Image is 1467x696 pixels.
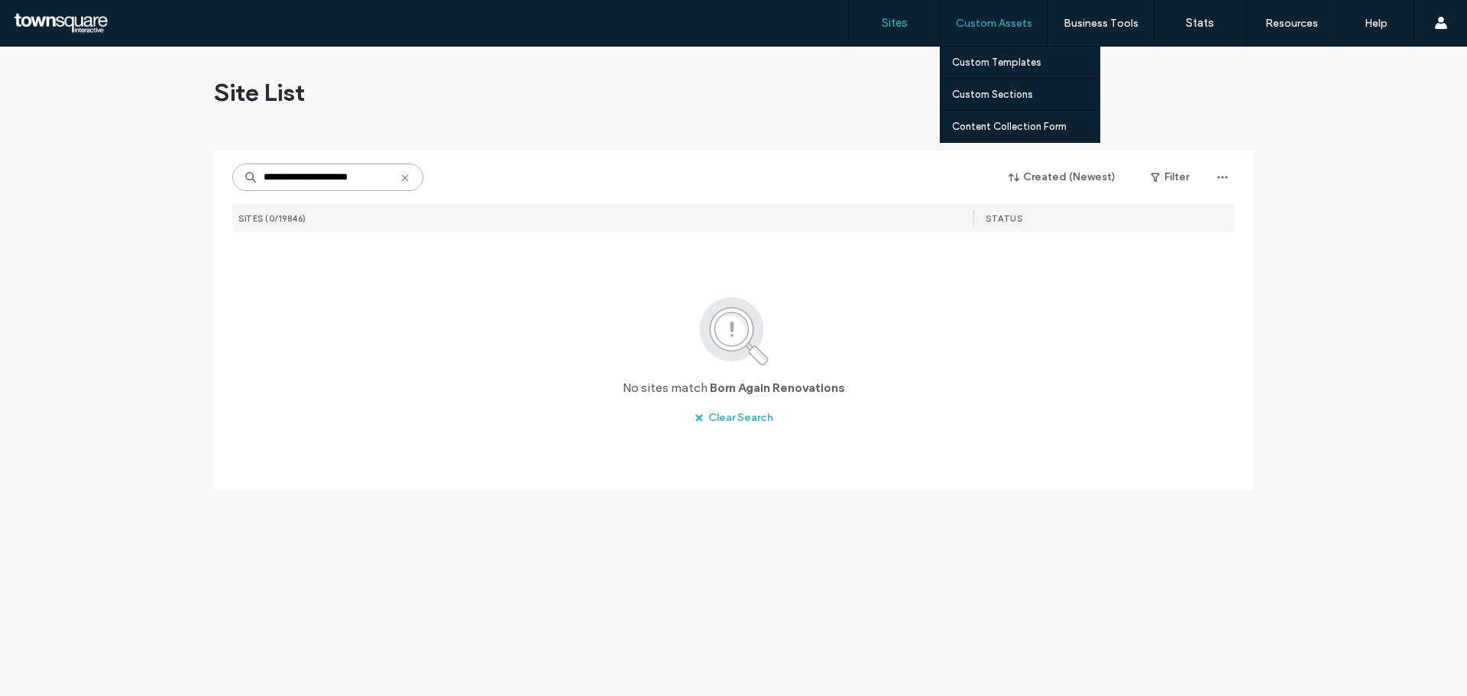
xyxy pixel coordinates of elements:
a: Content Collection Form [952,111,1099,142]
span: Born Again Renovations [710,380,845,397]
button: Created (Newest) [996,165,1129,189]
a: Custom Sections [952,79,1099,110]
span: No sites match [623,380,708,397]
label: Custom Sections [952,89,1033,100]
span: Help [34,11,66,24]
label: Custom Assets [956,17,1032,30]
button: Filter [1135,165,1204,189]
label: Help [1365,17,1388,30]
span: Site List [214,77,305,108]
button: Clear Search [681,406,787,430]
label: Stats [1186,16,1214,30]
a: Custom Templates [952,47,1099,78]
label: Content Collection Form [952,121,1067,132]
label: Sites [882,16,908,30]
label: Resources [1265,17,1318,30]
img: search.svg [678,294,789,367]
label: Custom Templates [952,57,1041,68]
span: STATUS [986,213,1022,224]
span: SITES (0/19846) [238,213,306,224]
label: Business Tools [1064,17,1138,30]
